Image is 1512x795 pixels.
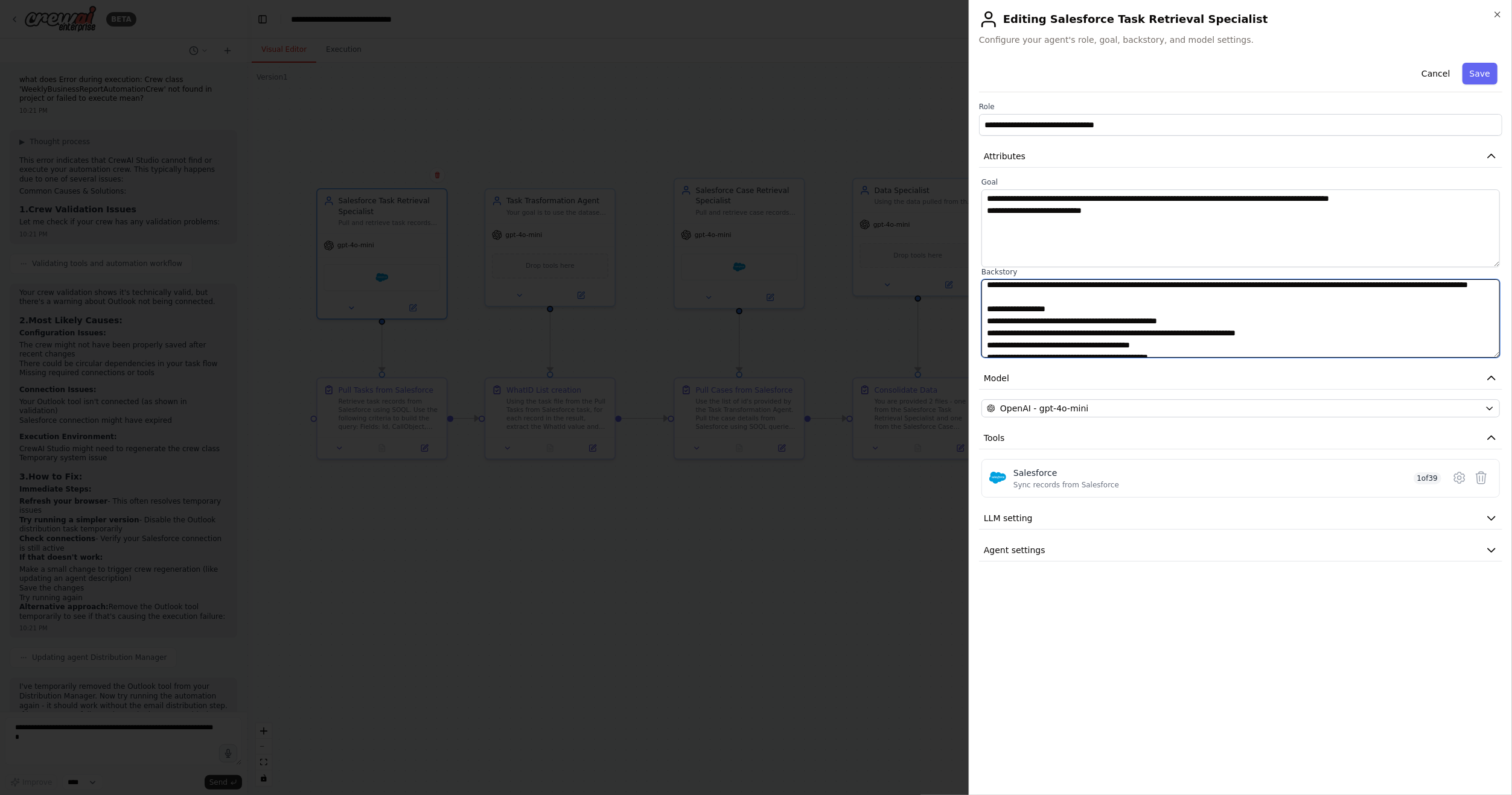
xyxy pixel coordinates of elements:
[989,469,1006,486] img: Salesforce
[979,10,1502,29] h2: Editing Salesforce Task Retrieval Specialist
[1414,472,1442,484] span: 1 of 39
[984,432,1005,444] span: Tools
[1449,467,1470,489] button: Configure tool
[981,267,1500,277] label: Backstory
[981,177,1500,187] label: Goal
[981,399,1500,417] button: OpenAI - gpt-4o-mini
[984,372,1009,384] span: Model
[1000,402,1088,414] span: OpenAI - gpt-4o-mini
[979,539,1502,562] button: Agent settings
[979,367,1502,390] button: Model
[984,544,1045,556] span: Agent settings
[1463,63,1498,84] button: Save
[1013,480,1119,490] div: Sync records from Salesforce
[979,427,1502,449] button: Tools
[979,34,1502,46] span: Configure your agent's role, goal, backstory, and model settings.
[984,512,1033,524] span: LLM setting
[979,145,1502,168] button: Attributes
[979,507,1502,530] button: LLM setting
[984,150,1026,162] span: Attributes
[1470,467,1492,489] button: Delete tool
[1013,467,1119,479] div: Salesforce
[979,102,1502,112] label: Role
[1414,63,1457,84] button: Cancel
